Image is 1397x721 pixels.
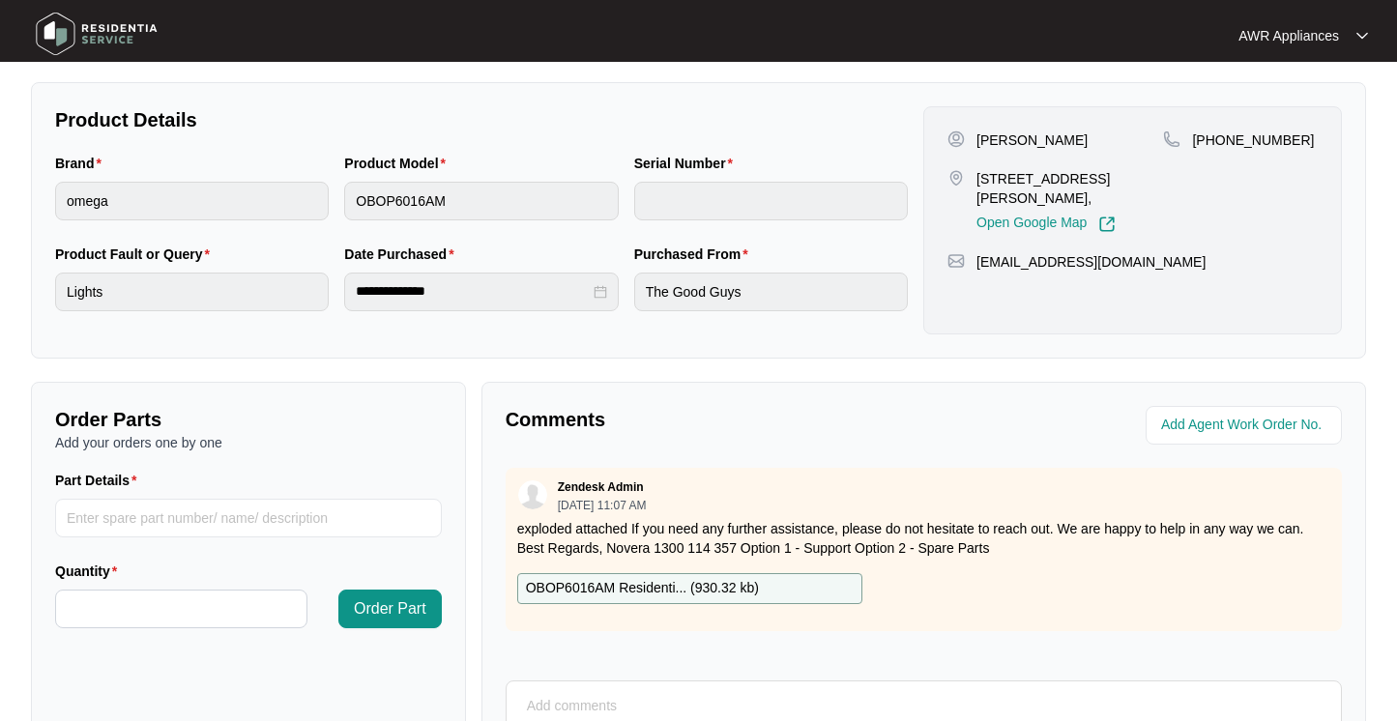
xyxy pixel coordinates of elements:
[29,5,164,63] img: residentia service logo
[344,182,618,220] input: Product Model
[55,154,109,173] label: Brand
[517,519,1330,558] p: exploded attached If you need any further assistance, please do not hesitate to reach out. We are...
[55,245,218,264] label: Product Fault or Query
[506,406,911,433] p: Comments
[947,252,965,270] img: map-pin
[947,130,965,148] img: user-pin
[55,273,329,311] input: Product Fault or Query
[526,578,759,599] p: OBOP6016AM Residenti... ( 930.32 kb )
[338,590,442,628] button: Order Part
[356,281,589,302] input: Date Purchased
[344,245,461,264] label: Date Purchased
[1238,26,1339,45] p: AWR Appliances
[947,169,965,187] img: map-pin
[976,216,1116,233] a: Open Google Map
[976,130,1088,150] p: [PERSON_NAME]
[634,182,908,220] input: Serial Number
[634,154,741,173] label: Serial Number
[55,106,908,133] p: Product Details
[55,406,442,433] p: Order Parts
[1356,31,1368,41] img: dropdown arrow
[976,169,1163,208] p: [STREET_ADDRESS][PERSON_NAME],
[1098,216,1116,233] img: Link-External
[558,479,644,495] p: Zendesk Admin
[55,471,145,490] label: Part Details
[56,591,306,627] input: Quantity
[55,433,442,452] p: Add your orders one by one
[1163,130,1180,148] img: map-pin
[634,245,756,264] label: Purchased From
[976,252,1206,272] p: [EMAIL_ADDRESS][DOMAIN_NAME]
[55,182,329,220] input: Brand
[344,154,453,173] label: Product Model
[518,480,547,509] img: user.svg
[558,500,647,511] p: [DATE] 11:07 AM
[55,562,125,581] label: Quantity
[1192,130,1314,150] p: [PHONE_NUMBER]
[634,273,908,311] input: Purchased From
[55,499,442,537] input: Part Details
[1161,414,1330,437] input: Add Agent Work Order No.
[354,597,426,620] span: Order Part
